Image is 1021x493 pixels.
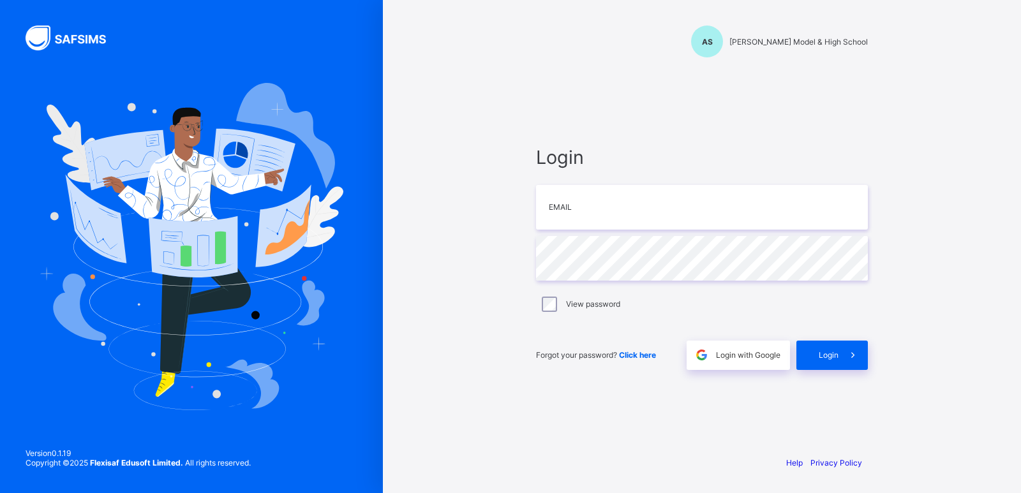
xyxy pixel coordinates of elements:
a: Click here [619,350,656,360]
a: Privacy Policy [810,458,862,467]
span: Login [819,350,838,360]
span: Forgot your password? [536,350,656,360]
img: SAFSIMS Logo [26,26,121,50]
span: [PERSON_NAME] Model & High School [729,37,868,47]
span: Version 0.1.19 [26,448,251,458]
span: Login with Google [716,350,780,360]
label: View password [566,299,620,309]
span: Login [536,146,868,168]
strong: Flexisaf Edusoft Limited. [90,458,183,467]
img: google.396cfc9801f0270233282035f929180a.svg [694,348,709,362]
img: Hero Image [40,83,343,409]
span: Copyright © 2025 All rights reserved. [26,458,251,467]
span: AS [702,37,713,47]
a: Help [786,458,803,467]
